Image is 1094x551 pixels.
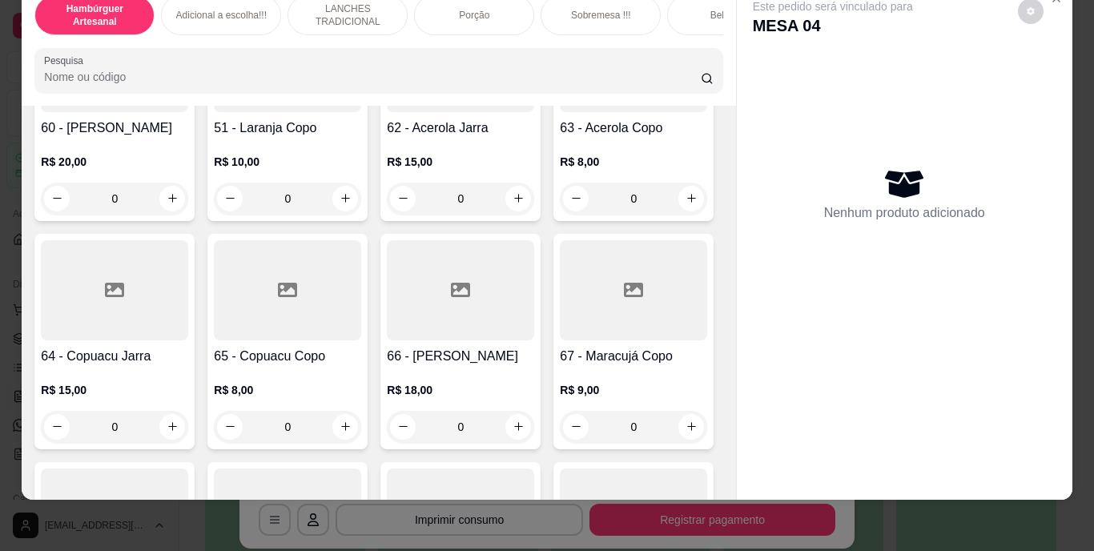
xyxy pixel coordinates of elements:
input: Pesquisa [44,69,701,85]
p: R$ 18,00 [387,382,534,398]
p: R$ 9,00 [560,382,707,398]
p: Sobremesa !!! [571,9,631,22]
h4: 64 - Copuacu Jarra [41,347,188,366]
button: increase-product-quantity [159,414,185,440]
p: Bebidas [710,9,745,22]
h4: 60 - [PERSON_NAME] [41,119,188,138]
p: Porção [459,9,489,22]
button: decrease-product-quantity [390,186,416,211]
button: increase-product-quantity [678,414,704,440]
p: MESA 04 [753,14,913,37]
button: decrease-product-quantity [563,186,589,211]
p: R$ 15,00 [41,382,188,398]
button: decrease-product-quantity [217,414,243,440]
p: R$ 8,00 [560,154,707,170]
button: decrease-product-quantity [44,186,70,211]
label: Pesquisa [44,54,89,67]
button: increase-product-quantity [159,186,185,211]
p: R$ 15,00 [387,154,534,170]
h4: 66 - [PERSON_NAME] [387,347,534,366]
h4: 63 - Acerola Copo [560,119,707,138]
p: LANCHES TRADICIONAL [301,2,394,28]
button: increase-product-quantity [678,186,704,211]
p: Hambúrguer Artesanal [48,2,141,28]
h4: 51 - Laranja Copo [214,119,361,138]
button: decrease-product-quantity [44,414,70,440]
button: decrease-product-quantity [563,414,589,440]
h4: 62 - Acerola Jarra [387,119,534,138]
p: R$ 20,00 [41,154,188,170]
button: increase-product-quantity [332,186,358,211]
button: decrease-product-quantity [217,186,243,211]
p: R$ 8,00 [214,382,361,398]
p: Adicional a escolha!!! [176,9,267,22]
button: increase-product-quantity [505,414,531,440]
p: R$ 10,00 [214,154,361,170]
p: Nenhum produto adicionado [824,203,985,223]
button: increase-product-quantity [332,414,358,440]
button: decrease-product-quantity [390,414,416,440]
h4: 65 - Copuacu Copo [214,347,361,366]
button: increase-product-quantity [505,186,531,211]
h4: 67 - Maracujá Copo [560,347,707,366]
